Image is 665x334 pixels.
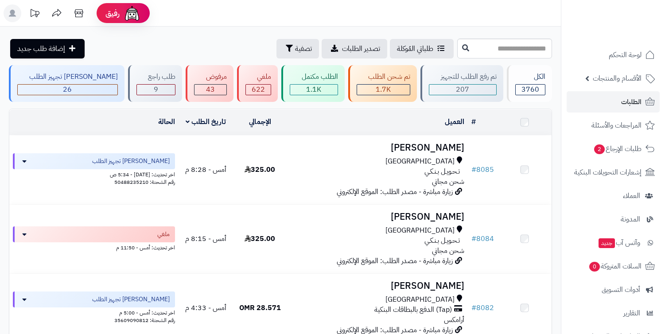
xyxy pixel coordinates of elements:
span: 622 [252,84,265,95]
span: # [471,233,476,244]
a: الإجمالي [249,117,271,127]
a: مرفوض 43 [184,65,235,102]
div: ملغي [245,72,272,82]
a: تحديثات المنصة [23,4,46,24]
div: الكل [515,72,546,82]
div: طلب راجع [136,72,176,82]
div: تم شحن الطلب [357,72,411,82]
div: 43 [194,85,226,95]
a: تصدير الطلبات [322,39,387,58]
span: تصفية [295,43,312,54]
span: شحن مجاني [432,176,464,187]
div: اخر تحديث: [DATE] - 5:34 ص [13,169,175,179]
span: (Tap) الدفع بالبطاقات البنكية [374,305,452,315]
span: أمس - 8:28 م [185,164,226,175]
a: المراجعات والأسئلة [567,115,660,136]
span: طلباتي المُوكلة [397,43,433,54]
span: 43 [206,84,215,95]
span: أرامكس [444,315,464,325]
span: ملغي [157,230,170,239]
a: لوحة التحكم [567,44,660,66]
span: [GEOGRAPHIC_DATA] [385,225,455,236]
a: وآتس آبجديد [567,232,660,253]
div: تم رفع الطلب للتجهيز [429,72,497,82]
div: 9 [137,85,175,95]
a: طلباتي المُوكلة [390,39,454,58]
span: العملاء [623,190,640,202]
img: ai-face.png [123,4,141,22]
span: تصدير الطلبات [342,43,380,54]
div: 207 [429,85,496,95]
span: 2 [594,144,605,154]
span: التقارير [623,307,640,319]
a: تاريخ الطلب [186,117,226,127]
span: المدونة [621,213,640,225]
span: أمس - 4:33 م [185,303,226,313]
a: #8082 [471,303,494,313]
span: أمس - 8:15 م [185,233,226,244]
h3: [PERSON_NAME] [291,212,464,222]
span: 325.00 [245,233,275,244]
div: 1723 [357,85,410,95]
span: إشعارات التحويلات البنكية [574,166,642,179]
span: 207 [456,84,469,95]
span: # [471,164,476,175]
a: طلبات الإرجاع2 [567,138,660,159]
span: رقم الشحنة: 35609090812 [114,316,175,324]
span: 9 [154,84,158,95]
span: 0 [589,262,600,272]
span: [GEOGRAPHIC_DATA] [385,295,455,305]
span: 1.1K [306,84,321,95]
img: logo-2.png [605,24,657,43]
h3: [PERSON_NAME] [291,281,464,291]
a: تم رفع الطلب للتجهيز 207 [419,65,505,102]
div: الطلب مكتمل [290,72,338,82]
span: طلبات الإرجاع [593,143,642,155]
a: الطلب مكتمل 1.1K [280,65,346,102]
div: 26 [18,85,117,95]
a: #8085 [471,164,494,175]
a: الحالة [158,117,175,127]
span: 325.00 [245,164,275,175]
span: إضافة طلب جديد [17,43,65,54]
div: 1130 [290,85,338,95]
a: إضافة طلب جديد [10,39,85,58]
span: 26 [63,84,72,95]
a: الطلبات [567,91,660,113]
div: مرفوض [194,72,227,82]
a: الكل3760 [505,65,554,102]
a: ملغي 622 [235,65,280,102]
div: اخر تحديث: أمس - 5:00 م [13,307,175,317]
span: زيارة مباشرة - مصدر الطلب: الموقع الإلكتروني [337,256,453,266]
span: شحن مجاني [432,245,464,256]
span: السلات المتروكة [588,260,642,272]
span: المراجعات والأسئلة [591,119,642,132]
a: إشعارات التحويلات البنكية [567,162,660,183]
span: 1.7K [376,84,391,95]
span: 3760 [521,84,539,95]
div: اخر تحديث: أمس - 11:50 م [13,242,175,252]
a: العميل [445,117,464,127]
span: وآتس آب [598,237,640,249]
span: تـحـويـل بـنـكـي [424,236,460,246]
a: تم شحن الطلب 1.7K [346,65,419,102]
a: طلب راجع 9 [126,65,184,102]
span: زيارة مباشرة - مصدر الطلب: الموقع الإلكتروني [337,186,453,197]
span: تـحـويـل بـنـكـي [424,167,460,177]
a: المدونة [567,209,660,230]
span: الأقسام والمنتجات [593,72,642,85]
span: لوحة التحكم [609,49,642,61]
span: الطلبات [621,96,642,108]
span: جديد [599,238,615,248]
div: [PERSON_NAME] تجهيز الطلب [17,72,118,82]
a: #8084 [471,233,494,244]
span: [GEOGRAPHIC_DATA] [385,156,455,167]
span: [PERSON_NAME] تجهيز الطلب [92,157,170,166]
span: # [471,303,476,313]
a: التقارير [567,303,660,324]
span: رفيق [105,8,120,19]
button: تصفية [276,39,319,58]
a: [PERSON_NAME] تجهيز الطلب 26 [7,65,126,102]
h3: [PERSON_NAME] [291,143,464,153]
a: السلات المتروكة0 [567,256,660,277]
